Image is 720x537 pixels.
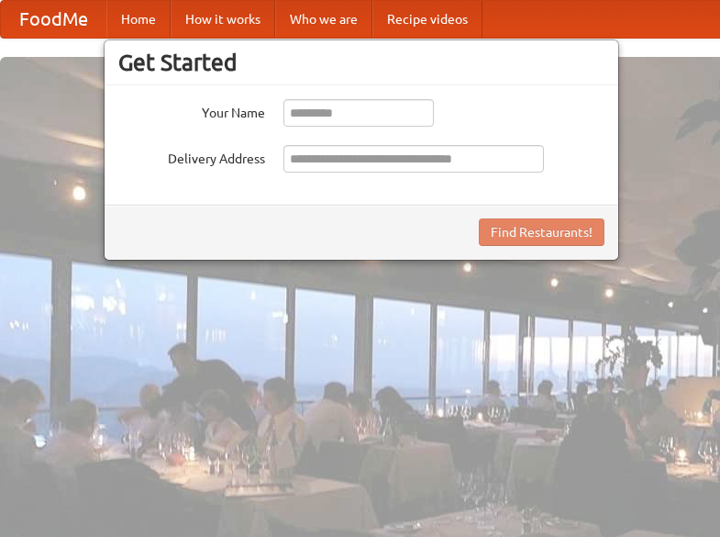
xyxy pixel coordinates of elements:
[118,49,604,76] h3: Get Started
[1,1,106,38] a: FoodMe
[171,1,275,38] a: How it works
[118,145,265,168] label: Delivery Address
[275,1,372,38] a: Who we are
[372,1,482,38] a: Recipe videos
[479,218,604,246] button: Find Restaurants!
[106,1,171,38] a: Home
[118,99,265,122] label: Your Name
